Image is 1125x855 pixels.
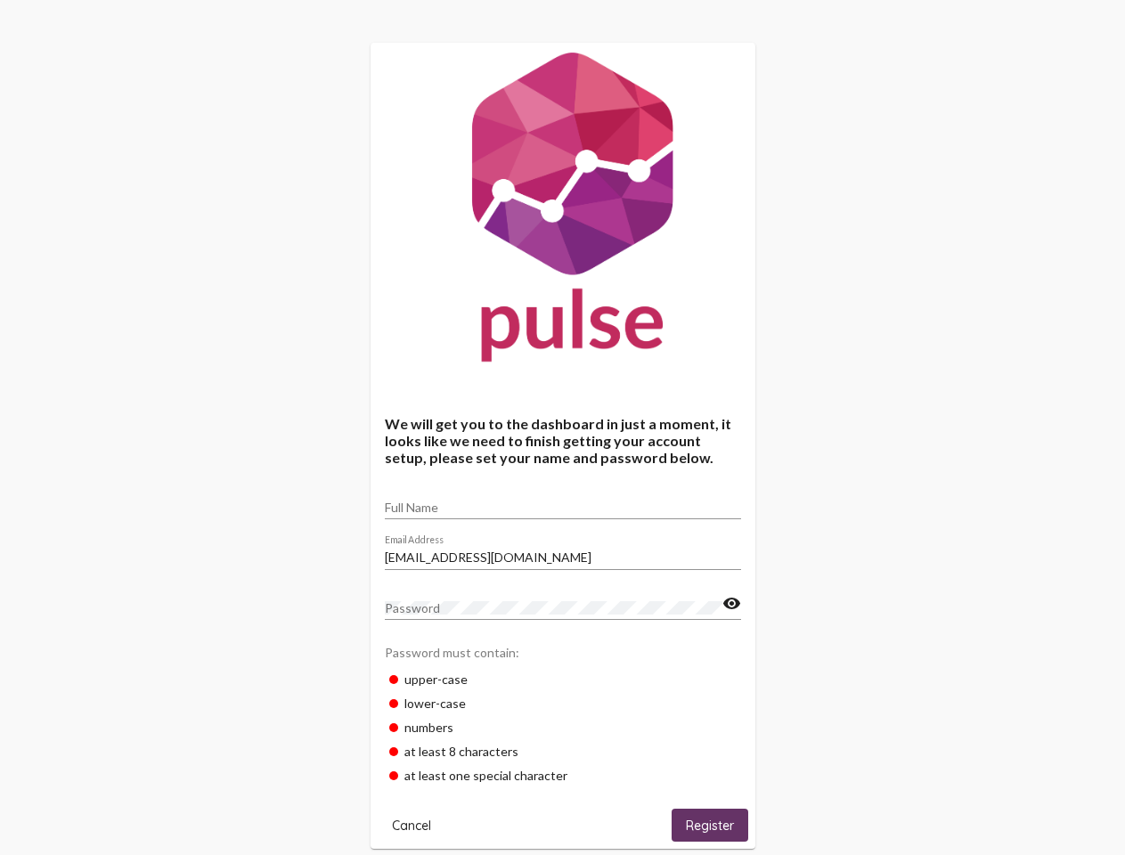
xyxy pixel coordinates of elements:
[385,763,741,787] div: at least one special character
[686,818,734,834] span: Register
[385,691,741,715] div: lower-case
[378,809,445,842] button: Cancel
[672,809,748,842] button: Register
[385,667,741,691] div: upper-case
[385,415,741,466] h4: We will get you to the dashboard in just a moment, it looks like we need to finish getting your a...
[385,715,741,739] div: numbers
[385,636,741,667] div: Password must contain:
[392,818,431,834] span: Cancel
[722,593,741,615] mat-icon: visibility
[385,739,741,763] div: at least 8 characters
[371,43,755,379] img: Pulse For Good Logo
